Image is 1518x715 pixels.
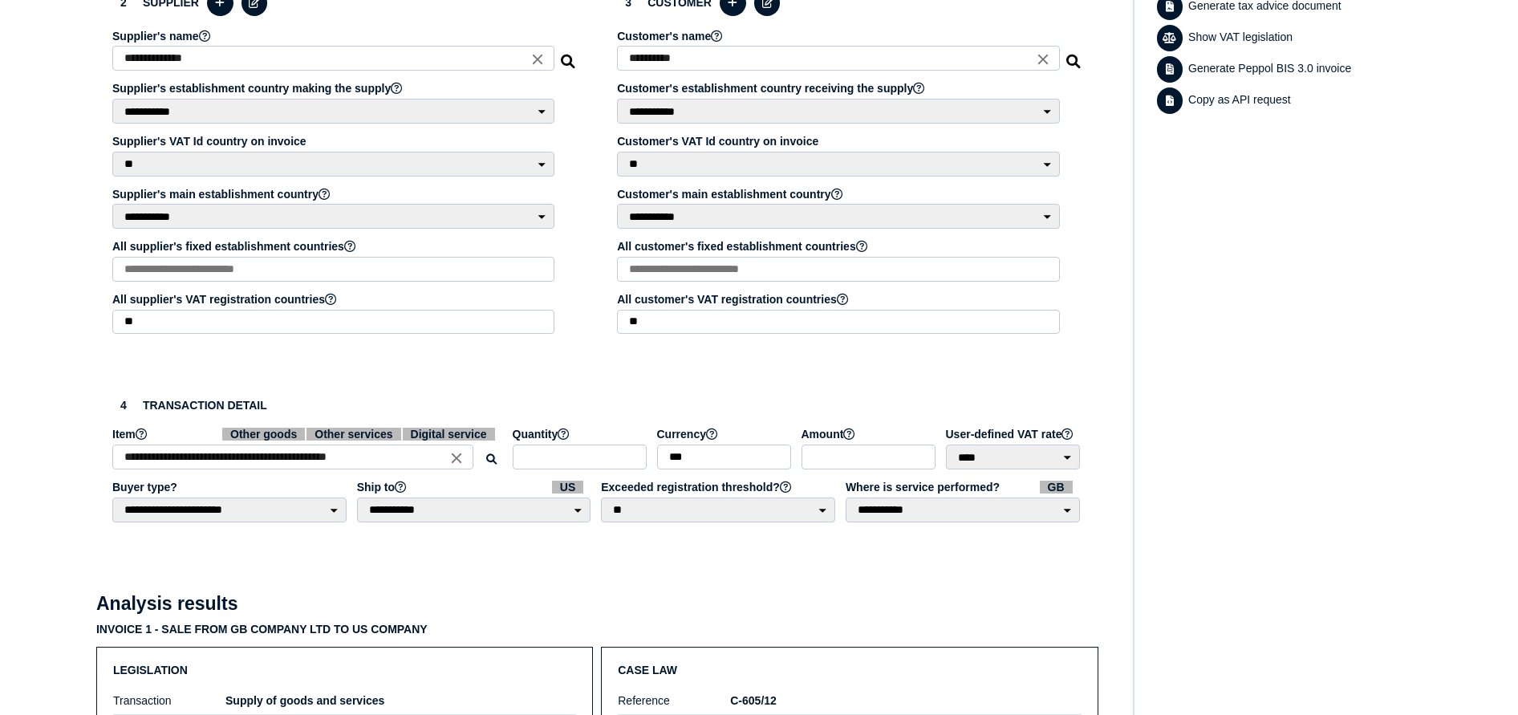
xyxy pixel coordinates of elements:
div: Generate Peppol BIS 3.0 invoice [1184,54,1462,85]
label: Transaction [113,694,225,707]
label: All customer's VAT registration countries [617,293,1061,306]
div: Show VAT legislation [1184,22,1462,54]
label: Where is service performed? [846,481,1082,494]
span: Other services [306,428,400,441]
h3: Invoice 1 - sale from GB Company Ltd to US company [96,623,593,636]
i: Search for a dummy customer [1066,50,1082,63]
label: Item [112,428,505,441]
section: Define the item, and answer additional questions [96,378,1098,549]
i: Close [529,51,546,68]
label: Buyer type? [112,481,349,494]
button: Copy data as API request body to clipboard [1157,87,1183,114]
label: Customer's name [617,30,1061,43]
h2: Analysis results [96,593,237,615]
label: Supplier's main establishment country [112,188,557,201]
span: Digital service [403,428,495,441]
div: 4 [112,394,135,416]
h3: Legislation [113,664,576,676]
label: Reference [618,694,730,707]
label: Customer's VAT Id country on invoice [617,135,1061,148]
label: Currency [657,428,793,441]
i: Search for a dummy seller [561,50,577,63]
span: US [552,481,583,494]
div: Copy as API request [1184,85,1462,116]
label: Customer's establishment country receiving the supply [617,82,1061,95]
h3: Case law [618,664,1081,676]
label: All customer's fixed establishment countries [617,240,1061,253]
h5: C‑605/12 [730,694,1081,707]
button: Search for an item by HS code or use natural language description [478,446,505,473]
h5: Supply of goods and services [225,694,576,707]
span: GB [1040,481,1073,494]
i: Close [1034,51,1052,68]
label: User-defined VAT rate [946,428,1082,441]
label: Supplier's name [112,30,557,43]
label: Ship to [357,481,594,494]
label: All supplier's VAT registration countries [112,293,557,306]
label: Quantity [513,428,649,441]
label: Supplier's establishment country making the supply [112,82,557,95]
label: Exceeded registration threshold? [601,481,838,494]
i: Close [448,449,465,467]
label: Customer's main establishment country [617,188,1061,201]
label: Supplier's VAT Id country on invoice [112,135,557,148]
h3: Transaction detail [112,394,1082,416]
span: Other goods [222,428,305,441]
button: Show VAT legislation [1157,25,1183,51]
label: All supplier's fixed establishment countries [112,240,557,253]
label: Amount [802,428,938,441]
